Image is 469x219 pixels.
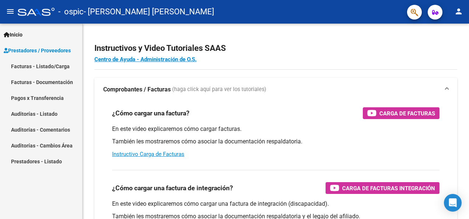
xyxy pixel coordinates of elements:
[112,125,440,133] p: En este video explicaremos cómo cargar facturas.
[326,182,440,194] button: Carga de Facturas Integración
[454,7,463,16] mat-icon: person
[112,151,184,157] a: Instructivo Carga de Facturas
[94,56,197,63] a: Centro de Ayuda - Administración de O.S.
[112,138,440,146] p: También les mostraremos cómo asociar la documentación respaldatoria.
[4,46,71,55] span: Prestadores / Proveedores
[84,4,214,20] span: - [PERSON_NAME] [PERSON_NAME]
[103,86,171,94] strong: Comprobantes / Facturas
[4,31,22,39] span: Inicio
[379,109,435,118] span: Carga de Facturas
[112,200,440,208] p: En este video explicaremos cómo cargar una factura de integración (discapacidad).
[112,183,233,193] h3: ¿Cómo cargar una factura de integración?
[342,184,435,193] span: Carga de Facturas Integración
[58,4,84,20] span: - ospic
[94,41,457,55] h2: Instructivos y Video Tutoriales SAAS
[6,7,15,16] mat-icon: menu
[112,108,190,118] h3: ¿Cómo cargar una factura?
[172,86,266,94] span: (haga click aquí para ver los tutoriales)
[444,194,462,212] div: Open Intercom Messenger
[94,78,457,101] mat-expansion-panel-header: Comprobantes / Facturas (haga click aquí para ver los tutoriales)
[363,107,440,119] button: Carga de Facturas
